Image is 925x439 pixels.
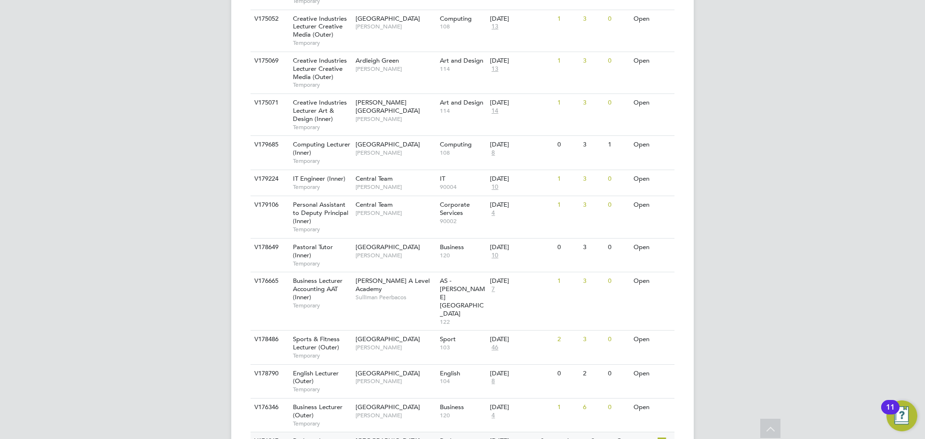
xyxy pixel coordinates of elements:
span: Business [440,243,464,251]
span: Temporary [293,352,351,359]
span: 10 [490,252,500,260]
span: Sport [440,335,456,343]
div: Open [631,196,673,214]
span: Creative Industries Lecturer Creative Media (Outer) [293,56,347,81]
div: [DATE] [490,175,553,183]
div: 1 [555,52,580,70]
span: Business Lecturer (Outer) [293,403,343,419]
div: V176665 [252,272,286,290]
div: 0 [606,272,631,290]
div: [DATE] [490,370,553,378]
span: 90002 [440,217,486,225]
span: 14 [490,107,500,115]
span: [GEOGRAPHIC_DATA] [356,14,420,23]
span: 114 [440,107,486,115]
span: English [440,369,460,377]
span: AS - [PERSON_NAME][GEOGRAPHIC_DATA] [440,277,485,318]
span: Temporary [293,420,351,427]
span: Computing [440,140,472,148]
span: [PERSON_NAME][GEOGRAPHIC_DATA] [356,98,420,115]
span: Computing [440,14,472,23]
span: 10 [490,183,500,191]
div: 0 [555,239,580,256]
div: 0 [606,170,631,188]
div: [DATE] [490,277,553,285]
span: [GEOGRAPHIC_DATA] [356,369,420,377]
div: 3 [581,239,606,256]
span: Computing Lecturer (Inner) [293,140,350,157]
div: 0 [606,399,631,416]
span: Central Team [356,200,393,209]
div: 3 [581,331,606,348]
div: Open [631,239,673,256]
div: V178649 [252,239,286,256]
span: [PERSON_NAME] [356,252,435,259]
div: 0 [606,239,631,256]
span: Creative Industries Lecturer Art & Design (Inner) [293,98,347,123]
div: 1 [555,272,580,290]
div: [DATE] [490,141,553,149]
div: V179685 [252,136,286,154]
span: IT [440,174,445,183]
span: 114 [440,65,486,73]
div: V175052 [252,10,286,28]
div: 0 [606,196,631,214]
span: 120 [440,252,486,259]
div: [DATE] [490,99,553,107]
span: [GEOGRAPHIC_DATA] [356,335,420,343]
div: Open [631,399,673,416]
span: [PERSON_NAME] [356,377,435,385]
div: 0 [606,94,631,112]
div: Open [631,136,673,154]
span: Business [440,403,464,411]
div: [DATE] [490,57,553,65]
div: 3 [581,196,606,214]
span: [PERSON_NAME] [356,115,435,123]
div: Open [631,365,673,383]
div: 0 [606,52,631,70]
span: IT Engineer (Inner) [293,174,345,183]
div: 3 [581,136,606,154]
span: 104 [440,377,486,385]
div: 11 [886,407,895,420]
div: Open [631,52,673,70]
span: Sulliman Peerbacos [356,293,435,301]
div: V179106 [252,196,286,214]
div: 1 [555,196,580,214]
span: 8 [490,377,496,386]
span: [GEOGRAPHIC_DATA] [356,403,420,411]
span: Temporary [293,260,351,267]
div: [DATE] [490,243,553,252]
div: 0 [555,365,580,383]
span: 46 [490,344,500,352]
span: Art and Design [440,98,483,106]
span: Central Team [356,174,393,183]
div: Open [631,272,673,290]
span: [PERSON_NAME] [356,344,435,351]
span: Pastoral Tutor (Inner) [293,243,333,259]
div: 1 [555,170,580,188]
div: V175069 [252,52,286,70]
span: 8 [490,149,496,157]
div: V178486 [252,331,286,348]
span: English Lecturer (Outer) [293,369,339,386]
div: [DATE] [490,15,553,23]
div: 3 [581,94,606,112]
div: 2 [581,365,606,383]
span: 4 [490,209,496,217]
div: 0 [606,365,631,383]
div: 3 [581,170,606,188]
span: 120 [440,412,486,419]
div: V176346 [252,399,286,416]
span: [PERSON_NAME] [356,149,435,157]
span: Temporary [293,157,351,165]
span: [GEOGRAPHIC_DATA] [356,243,420,251]
span: Business Lecturer Accounting AAT (Inner) [293,277,343,301]
span: [PERSON_NAME] [356,183,435,191]
span: [PERSON_NAME] [356,23,435,30]
div: Open [631,10,673,28]
span: Temporary [293,123,351,131]
div: [DATE] [490,201,553,209]
div: 6 [581,399,606,416]
div: V179224 [252,170,286,188]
